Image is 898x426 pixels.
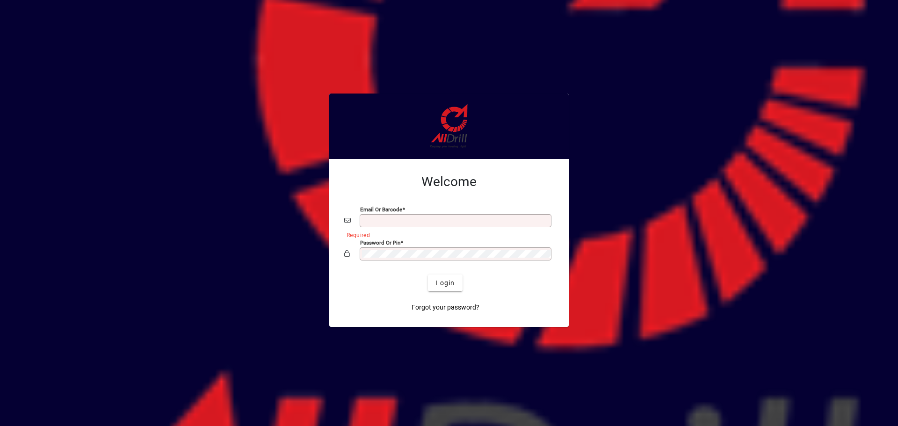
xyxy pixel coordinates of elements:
[347,230,546,239] mat-error: Required
[412,303,479,312] span: Forgot your password?
[360,239,400,246] mat-label: Password or Pin
[360,206,402,213] mat-label: Email or Barcode
[344,174,554,190] h2: Welcome
[428,274,462,291] button: Login
[408,299,483,316] a: Forgot your password?
[435,278,455,288] span: Login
